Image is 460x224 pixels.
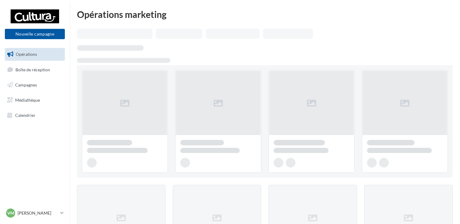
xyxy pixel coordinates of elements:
p: [PERSON_NAME] [18,210,58,216]
a: Campagnes [4,79,66,91]
a: Médiathèque [4,94,66,107]
span: Boîte de réception [15,67,50,72]
div: Opérations marketing [77,10,453,19]
button: Nouvelle campagne [5,29,65,39]
span: Calendrier [15,112,35,117]
a: Boîte de réception [4,63,66,76]
span: VM [7,210,14,216]
a: Opérations [4,48,66,61]
span: Médiathèque [15,97,40,103]
span: Opérations [16,52,37,57]
a: VM [PERSON_NAME] [5,207,65,219]
a: Calendrier [4,109,66,122]
span: Campagnes [15,82,37,87]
